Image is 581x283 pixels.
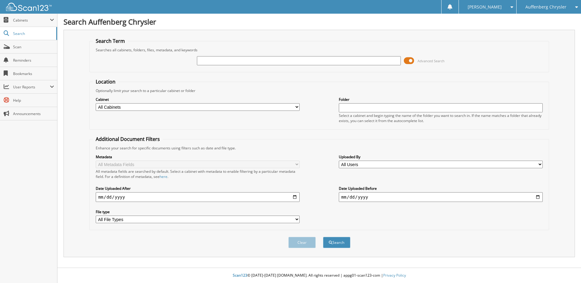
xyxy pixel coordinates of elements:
[57,268,581,283] div: © [DATE]-[DATE] [DOMAIN_NAME]. All rights reserved | appg01-scan123-com |
[96,169,300,179] div: All metadata fields are searched by default. Select a cabinet with metadata to enable filtering b...
[13,84,50,90] span: User Reports
[160,174,167,179] a: here
[13,18,50,23] span: Cabinets
[339,113,543,123] div: Select a cabinet and begin typing the name of the folder you want to search in. If the name match...
[13,111,54,116] span: Announcements
[96,192,300,202] input: start
[525,5,566,9] span: Auffenberg Chrysler
[323,237,350,248] button: Search
[93,78,119,85] legend: Location
[93,38,128,44] legend: Search Term
[93,145,546,151] div: Enhance your search for specific documents using filters such as date and file type.
[418,59,445,63] span: Advanced Search
[6,3,52,11] img: scan123-logo-white.svg
[13,31,53,36] span: Search
[288,237,316,248] button: Clear
[93,47,546,53] div: Searches all cabinets, folders, files, metadata, and keywords
[339,154,543,159] label: Uploaded By
[64,17,575,27] h1: Search Auffenberg Chrysler
[96,186,300,191] label: Date Uploaded After
[13,71,54,76] span: Bookmarks
[93,136,163,142] legend: Additional Document Filters
[468,5,502,9] span: [PERSON_NAME]
[339,186,543,191] label: Date Uploaded Before
[339,192,543,202] input: end
[96,97,300,102] label: Cabinet
[233,273,247,278] span: Scan123
[93,88,546,93] div: Optionally limit your search to a particular cabinet or folder
[13,98,54,103] span: Help
[13,44,54,49] span: Scan
[339,97,543,102] label: Folder
[383,273,406,278] a: Privacy Policy
[96,154,300,159] label: Metadata
[13,58,54,63] span: Reminders
[96,209,300,214] label: File type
